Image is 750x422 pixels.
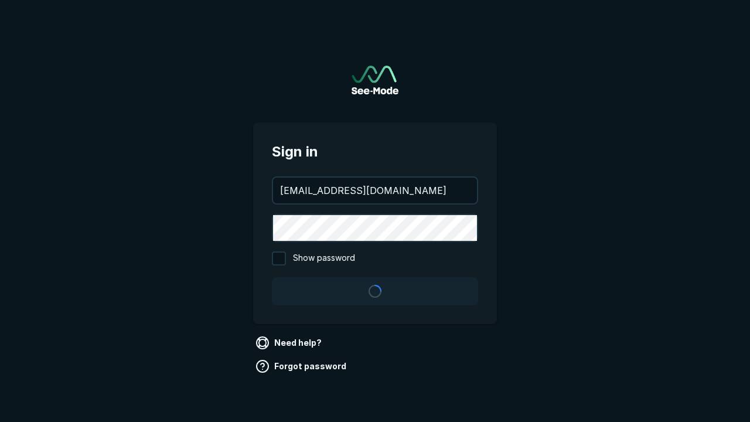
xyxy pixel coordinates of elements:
img: See-Mode Logo [352,66,398,94]
span: Sign in [272,141,478,162]
a: Need help? [253,333,326,352]
input: your@email.com [273,178,477,203]
a: Forgot password [253,357,351,376]
span: Show password [293,251,355,266]
a: Go to sign in [352,66,398,94]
